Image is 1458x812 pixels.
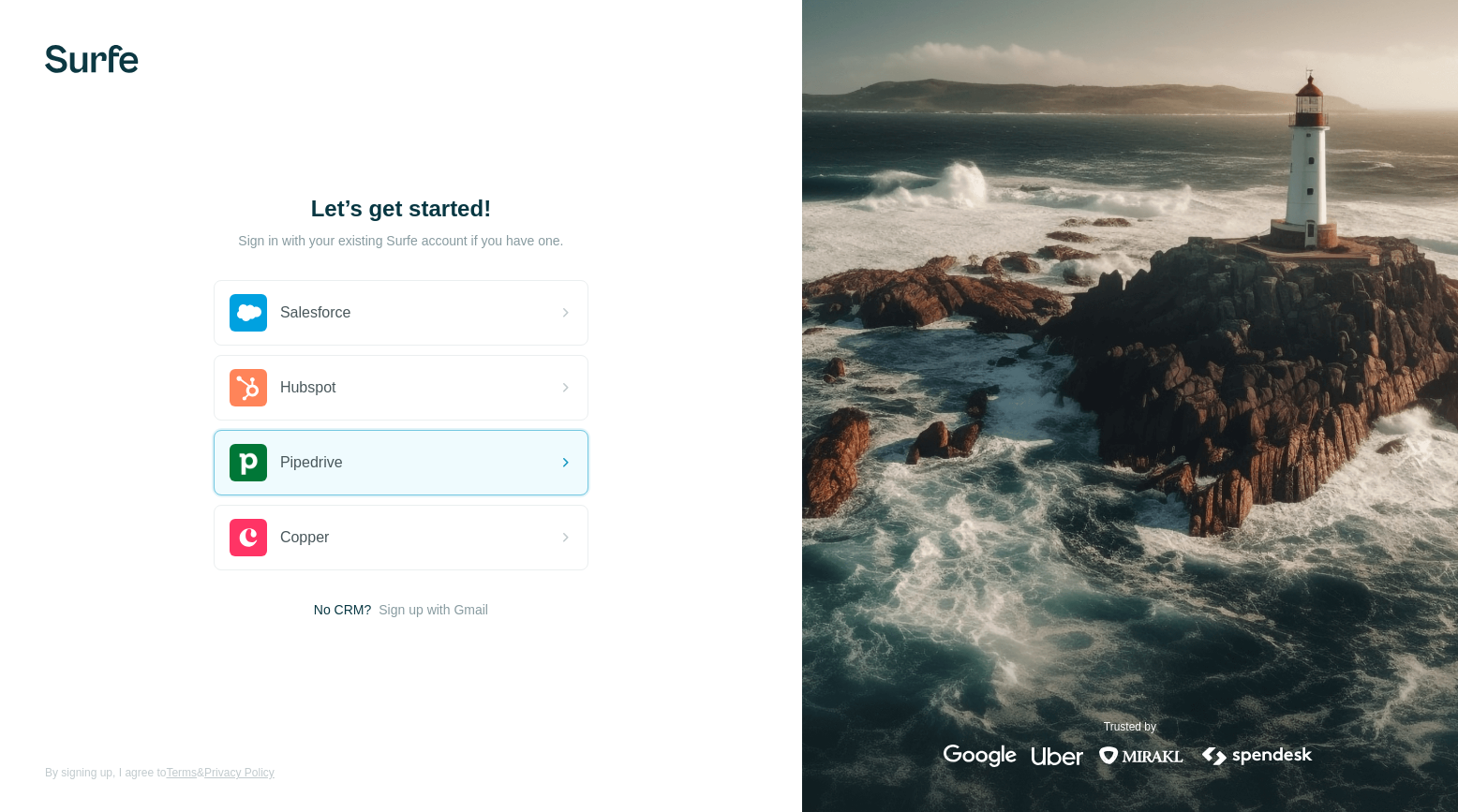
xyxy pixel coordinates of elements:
[230,444,267,481] img: pipedrive's logo
[1104,718,1156,735] p: Trusted by
[1098,745,1184,767] img: mirakl's logo
[1032,745,1083,767] img: uber's logo
[944,745,1017,767] img: google's logo
[314,600,371,619] span: No CRM?
[45,45,139,73] img: Surfe's logo
[280,376,336,399] span: Hubspot
[379,600,488,619] button: Sign up with Gmail
[230,294,267,332] img: salesforce's logo
[230,369,267,406] img: hubspot's logo
[280,302,351,324] span: Salesforce
[166,766,197,779] a: Terms
[230,519,267,556] img: copper's logo
[280,451,343,474] span: Pipedrive
[45,764,275,781] span: By signing up, I agree to &
[280,526,329,549] span: Copper
[214,194,588,224] h1: Let’s get started!
[238,231,563,250] p: Sign in with your existing Surfe account if you have one.
[1199,745,1316,767] img: spendesk's logo
[204,766,275,779] a: Privacy Policy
